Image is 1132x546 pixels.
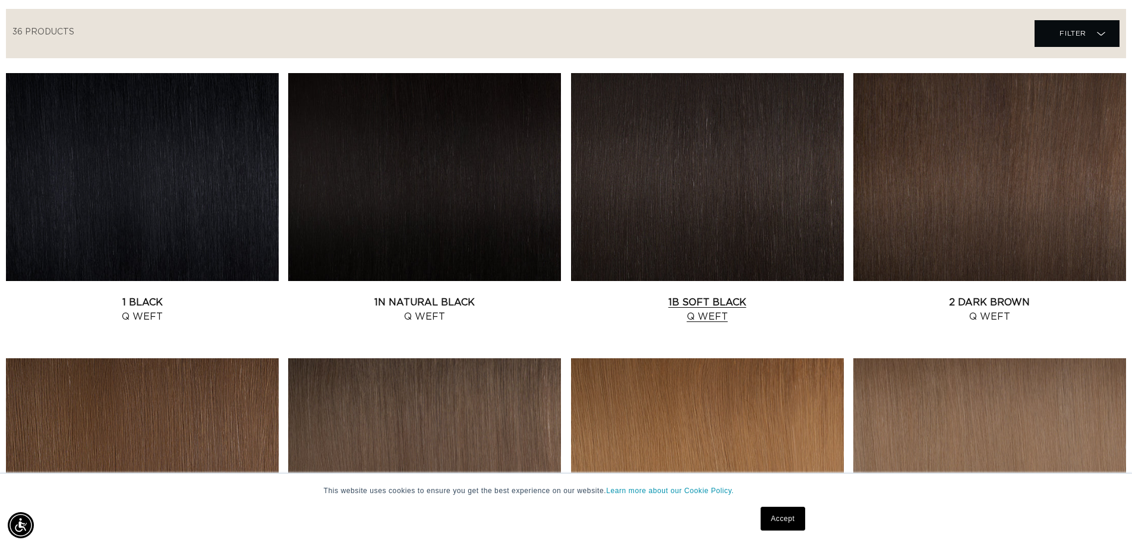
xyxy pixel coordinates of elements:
a: Accept [761,507,805,531]
a: 1 Black Q Weft [6,295,279,324]
iframe: Chat Widget [1073,489,1132,546]
span: Filter [1060,22,1086,45]
p: This website uses cookies to ensure you get the best experience on our website. [324,485,809,496]
a: 1N Natural Black Q Weft [288,295,561,324]
span: 36 products [12,28,74,36]
a: 1B Soft Black Q Weft [571,295,844,324]
a: Learn more about our Cookie Policy. [606,487,734,495]
a: 2 Dark Brown Q Weft [853,295,1126,324]
summary: Filter [1035,20,1120,47]
div: Accessibility Menu [8,512,34,538]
